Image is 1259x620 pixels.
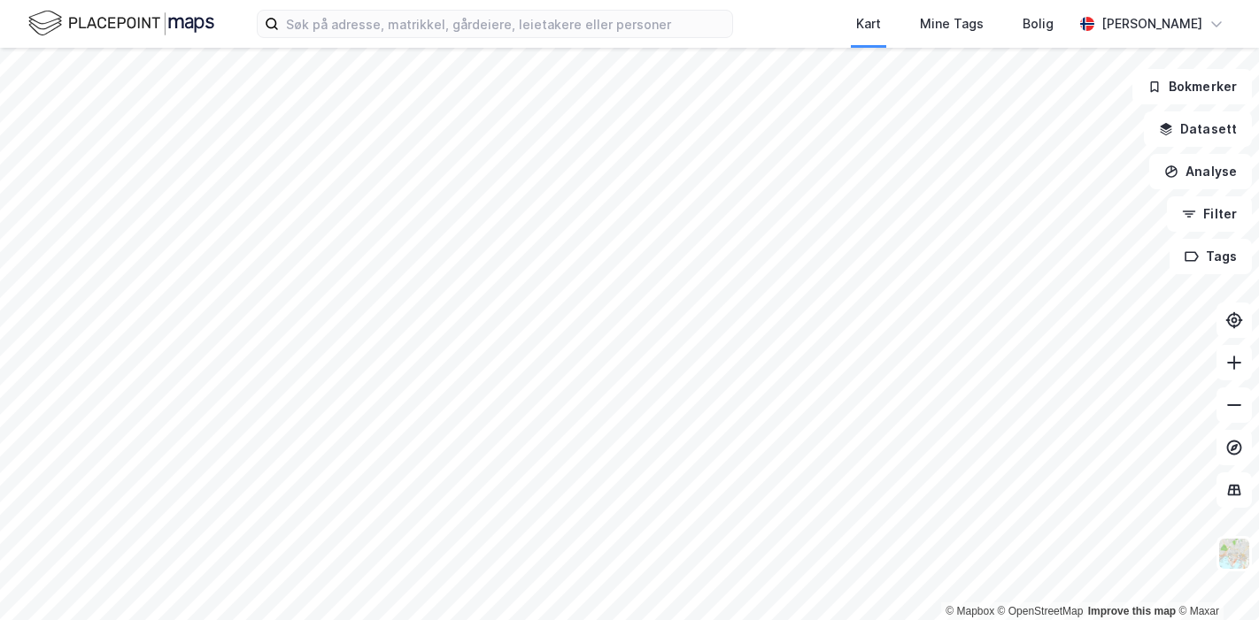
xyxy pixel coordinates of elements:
[1101,13,1202,34] div: [PERSON_NAME]
[856,13,881,34] div: Kart
[28,8,214,39] img: logo.f888ab2527a4732fd821a326f86c7f29.svg
[1023,13,1054,34] div: Bolig
[920,13,984,34] div: Mine Tags
[279,11,732,37] input: Søk på adresse, matrikkel, gårdeiere, leietakere eller personer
